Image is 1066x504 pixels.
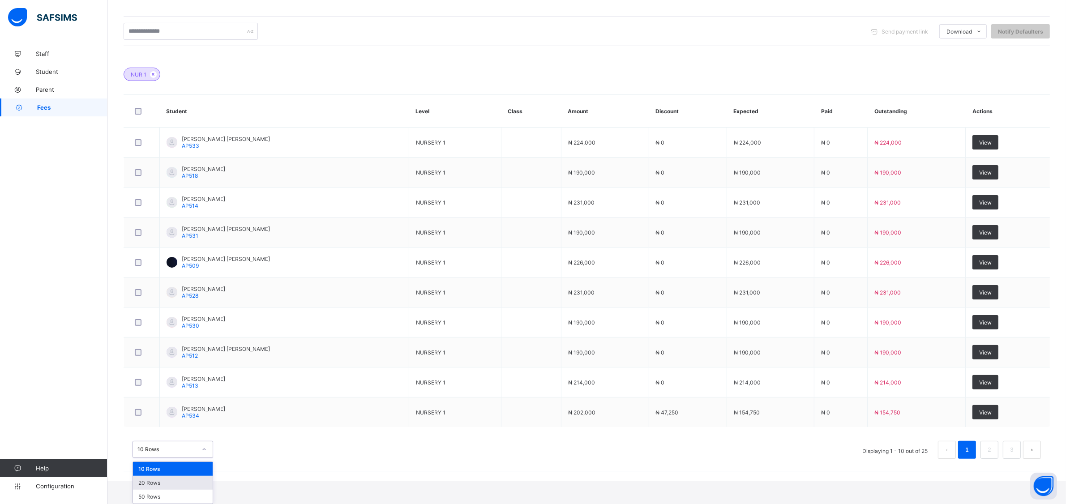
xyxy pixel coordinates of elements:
[874,409,900,416] span: ₦ 154,750
[966,95,1050,128] th: Actions
[821,199,830,206] span: ₦ 0
[656,199,665,206] span: ₦ 0
[821,229,830,236] span: ₦ 0
[133,490,213,504] div: 50 Rows
[821,289,830,296] span: ₦ 0
[979,319,992,326] span: View
[416,289,445,296] span: NURSERY 1
[979,349,992,356] span: View
[561,95,649,128] th: Amount
[979,139,992,146] span: View
[734,289,760,296] span: ₦ 231,000
[656,409,679,416] span: ₦ 47,250
[1003,441,1021,459] li: 3
[131,71,146,78] span: NUR 1
[416,139,445,146] span: NURSERY 1
[874,379,901,386] span: ₦ 214,000
[568,289,595,296] span: ₦ 231,000
[568,349,595,356] span: ₦ 190,000
[8,8,77,27] img: safsims
[979,229,992,236] span: View
[182,166,225,172] span: [PERSON_NAME]
[734,379,761,386] span: ₦ 214,000
[980,441,998,459] li: 2
[416,169,445,176] span: NURSERY 1
[568,229,595,236] span: ₦ 190,000
[656,379,665,386] span: ₦ 0
[874,289,901,296] span: ₦ 231,000
[182,226,270,232] span: [PERSON_NAME] [PERSON_NAME]
[874,259,901,266] span: ₦ 226,000
[734,349,761,356] span: ₦ 190,000
[568,409,595,416] span: ₦ 202,000
[874,139,902,146] span: ₦ 224,000
[182,232,198,239] span: AP531
[882,28,928,35] span: Send payment link
[182,382,198,389] span: AP513
[182,352,198,359] span: AP512
[734,319,761,326] span: ₦ 190,000
[656,229,665,236] span: ₦ 0
[979,379,992,386] span: View
[979,169,992,176] span: View
[182,196,225,202] span: [PERSON_NAME]
[821,169,830,176] span: ₦ 0
[36,465,107,472] span: Help
[137,446,197,453] div: 10 Rows
[568,379,595,386] span: ₦ 214,000
[416,409,445,416] span: NURSERY 1
[568,259,595,266] span: ₦ 226,000
[821,379,830,386] span: ₦ 0
[36,483,107,490] span: Configuration
[36,86,107,93] span: Parent
[874,199,901,206] span: ₦ 231,000
[821,409,830,416] span: ₦ 0
[734,199,760,206] span: ₦ 231,000
[182,292,198,299] span: AP528
[656,289,665,296] span: ₦ 0
[182,286,225,292] span: [PERSON_NAME]
[568,199,595,206] span: ₦ 231,000
[416,349,445,356] span: NURSERY 1
[416,229,445,236] span: NURSERY 1
[868,95,966,128] th: Outstanding
[182,136,270,142] span: [PERSON_NAME] [PERSON_NAME]
[182,376,225,382] span: [PERSON_NAME]
[821,349,830,356] span: ₦ 0
[979,289,992,296] span: View
[182,142,199,149] span: AP533
[938,441,956,459] button: prev page
[182,406,225,412] span: [PERSON_NAME]
[734,409,760,416] span: ₦ 154,750
[946,28,972,35] span: Download
[182,172,198,179] span: AP518
[1023,441,1041,459] li: 下一页
[409,95,501,128] th: Level
[814,95,868,128] th: Paid
[938,441,956,459] li: 上一页
[568,169,595,176] span: ₦ 190,000
[1030,473,1057,500] button: Open asap
[182,262,199,269] span: AP509
[37,104,107,111] span: Fees
[416,259,445,266] span: NURSERY 1
[133,476,213,490] div: 20 Rows
[874,229,901,236] span: ₦ 190,000
[182,256,270,262] span: [PERSON_NAME] [PERSON_NAME]
[963,444,971,456] a: 1
[133,462,213,476] div: 10 Rows
[821,319,830,326] span: ₦ 0
[182,202,198,209] span: AP514
[874,349,901,356] span: ₦ 190,000
[182,412,199,419] span: AP534
[734,139,761,146] span: ₦ 224,000
[734,259,761,266] span: ₦ 226,000
[979,409,992,416] span: View
[998,28,1043,35] span: Notify Defaulters
[734,169,761,176] span: ₦ 190,000
[656,319,665,326] span: ₦ 0
[36,50,107,57] span: Staff
[985,444,993,456] a: 2
[568,319,595,326] span: ₦ 190,000
[182,322,199,329] span: AP530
